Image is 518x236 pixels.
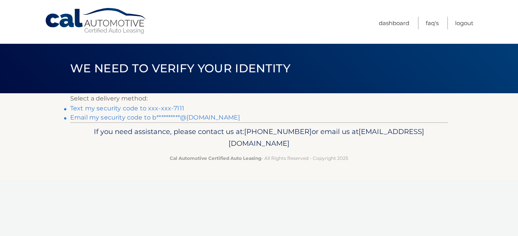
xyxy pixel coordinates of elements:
a: Email my security code to b**********@[DOMAIN_NAME] [70,114,240,121]
p: - All Rights Reserved - Copyright 2025 [75,154,443,162]
a: Cal Automotive [45,8,148,35]
a: Logout [455,17,473,29]
span: We need to verify your identity [70,61,290,75]
span: [PHONE_NUMBER] [244,127,312,136]
strong: Cal Automotive Certified Auto Leasing [170,155,261,161]
a: Dashboard [379,17,409,29]
a: FAQ's [426,17,439,29]
p: If you need assistance, please contact us at: or email us at [75,126,443,150]
p: Select a delivery method: [70,93,448,104]
a: Text my security code to xxx-xxx-7111 [70,105,184,112]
